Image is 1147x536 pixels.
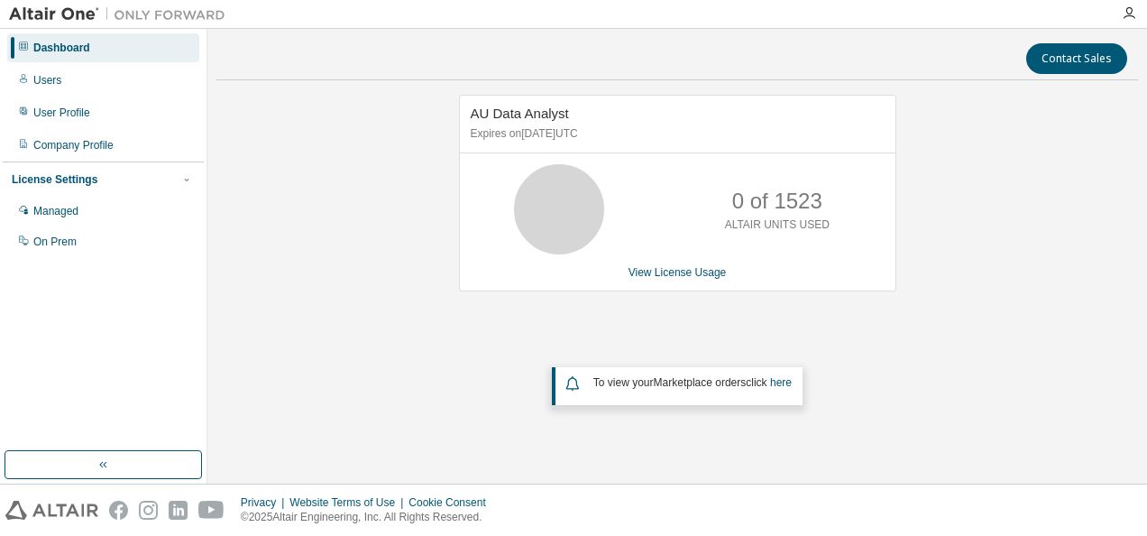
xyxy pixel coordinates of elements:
p: 0 of 1523 [732,186,822,217]
p: Expires on [DATE] UTC [471,126,880,142]
div: License Settings [12,172,97,187]
img: youtube.svg [198,501,225,520]
div: Cookie Consent [408,495,496,510]
img: Altair One [9,5,234,23]
div: On Prem [33,235,77,249]
a: here [770,376,792,389]
img: instagram.svg [139,501,158,520]
div: Company Profile [33,138,114,152]
div: Dashboard [33,41,90,55]
button: Contact Sales [1026,43,1127,74]
p: ALTAIR UNITS USED [725,217,830,233]
div: User Profile [33,106,90,120]
span: To view your click [593,376,792,389]
a: View License Usage [629,266,727,279]
div: Users [33,73,61,88]
img: linkedin.svg [169,501,188,520]
img: altair_logo.svg [5,501,98,520]
div: Privacy [241,495,289,510]
p: © 2025 Altair Engineering, Inc. All Rights Reserved. [241,510,497,525]
img: facebook.svg [109,501,128,520]
div: Managed [33,204,78,218]
span: AU Data Analyst [471,106,569,121]
div: Website Terms of Use [289,495,408,510]
em: Marketplace orders [654,376,747,389]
